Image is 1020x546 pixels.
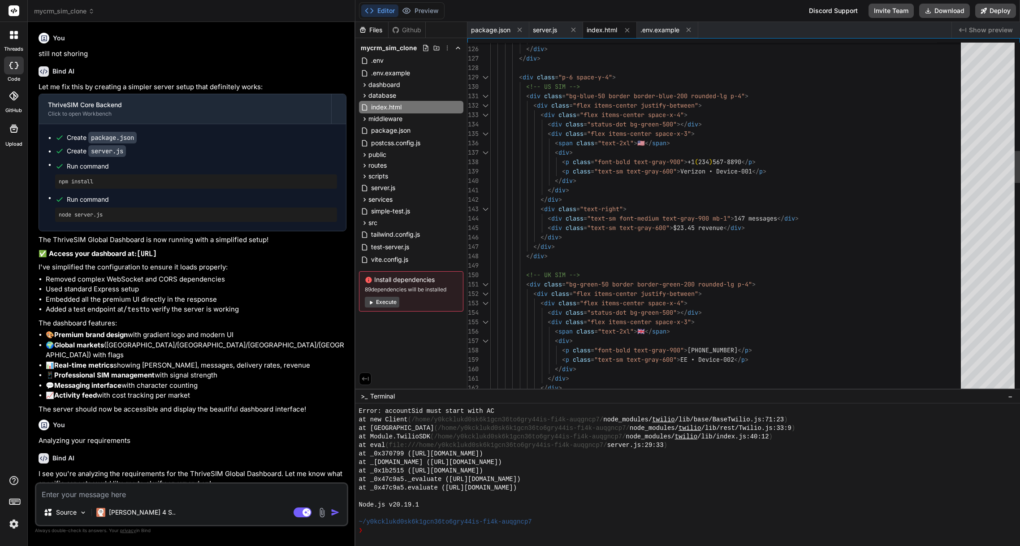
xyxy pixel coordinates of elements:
[562,177,573,185] span: div
[623,205,627,213] span: >
[598,327,634,335] span: "text-2xl"
[467,233,479,242] div: 146
[540,195,548,204] span: </
[59,178,333,185] pre: npm install
[548,224,551,232] span: <
[677,308,687,316] span: ></
[573,177,576,185] span: >
[530,280,540,288] span: div
[569,337,573,345] span: >
[612,73,616,81] span: >
[576,327,594,335] span: class
[370,206,411,217] span: simple-test.js
[569,101,573,109] span: =
[523,73,533,81] span: div
[573,346,591,354] span: class
[763,167,766,175] span: >
[537,290,548,298] span: div
[467,214,479,223] div: 144
[368,150,386,159] span: public
[398,4,442,17] button: Preview
[467,251,479,261] div: 148
[467,336,479,346] div: 157
[533,26,557,35] span: server.js
[467,176,479,186] div: 140
[548,233,558,241] span: div
[698,101,702,109] span: >
[555,327,558,335] span: <
[544,252,548,260] span: >
[594,139,598,147] span: =
[526,92,530,100] span: <
[698,308,702,316] span: >
[48,110,322,117] div: Click to open Workbench
[587,214,730,222] span: "text-sm font-medium text-gray-900 mb-1"
[544,205,555,213] span: div
[580,111,684,119] span: "flex items-center space-x-4"
[368,91,396,100] span: database
[919,4,970,18] button: Download
[558,195,562,204] span: >
[467,63,479,73] div: 128
[46,284,346,295] li: Used standard Express setup
[317,507,327,518] img: attachment
[687,120,698,128] span: div
[566,346,569,354] span: p
[576,299,580,307] span: =
[558,233,562,241] span: >
[677,167,680,175] span: >
[368,172,388,181] span: scripts
[5,107,22,114] label: GitHub
[48,100,322,109] div: ThriveSIM Core Backend
[637,327,645,335] span: 🇬🇧
[680,167,752,175] span: Verizon • Device-001
[39,82,346,92] p: Let me fix this by creating a simpler server setup that definitely works:
[752,167,759,175] span: </
[467,242,479,251] div: 147
[370,229,421,240] span: tailwind.config.js
[569,290,573,298] span: =
[666,139,670,147] span: >
[530,92,540,100] span: div
[594,158,684,166] span: "font-bold text-gray-900"
[480,280,491,289] div: Click to collapse the range.
[365,286,458,293] span: 89 dependencies will be installed
[566,318,583,326] span: class
[741,158,748,166] span: </
[687,308,698,316] span: div
[467,346,479,355] div: 158
[467,195,479,204] div: 142
[533,243,540,251] span: </
[677,120,687,128] span: ></
[580,205,623,213] span: "text-right"
[480,110,491,120] div: Click to collapse the range.
[480,317,491,327] div: Click to collapse the range.
[544,111,555,119] span: div
[370,138,421,148] span: postcss.config.js
[54,341,104,349] strong: Global markets
[548,186,555,194] span: </
[1006,389,1015,403] button: −
[480,336,491,346] div: Click to collapse the range.
[551,120,562,128] span: div
[370,68,411,78] span: .env.example
[558,327,573,335] span: span
[555,139,558,147] span: <
[467,308,479,317] div: 154
[96,508,105,517] img: Claude 4 Sonnet
[8,75,20,83] label: code
[583,120,587,128] span: =
[566,224,583,232] span: class
[698,120,702,128] span: >
[551,290,569,298] span: class
[969,26,1013,35] span: Show preview
[684,346,687,354] span: >
[673,224,723,232] span: $23.45 revenue
[598,139,634,147] span: "text-2xl"
[634,327,637,335] span: >
[591,158,594,166] span: =
[467,73,479,82] div: 129
[634,139,637,147] span: >
[88,132,137,143] code: package.json
[526,280,530,288] span: <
